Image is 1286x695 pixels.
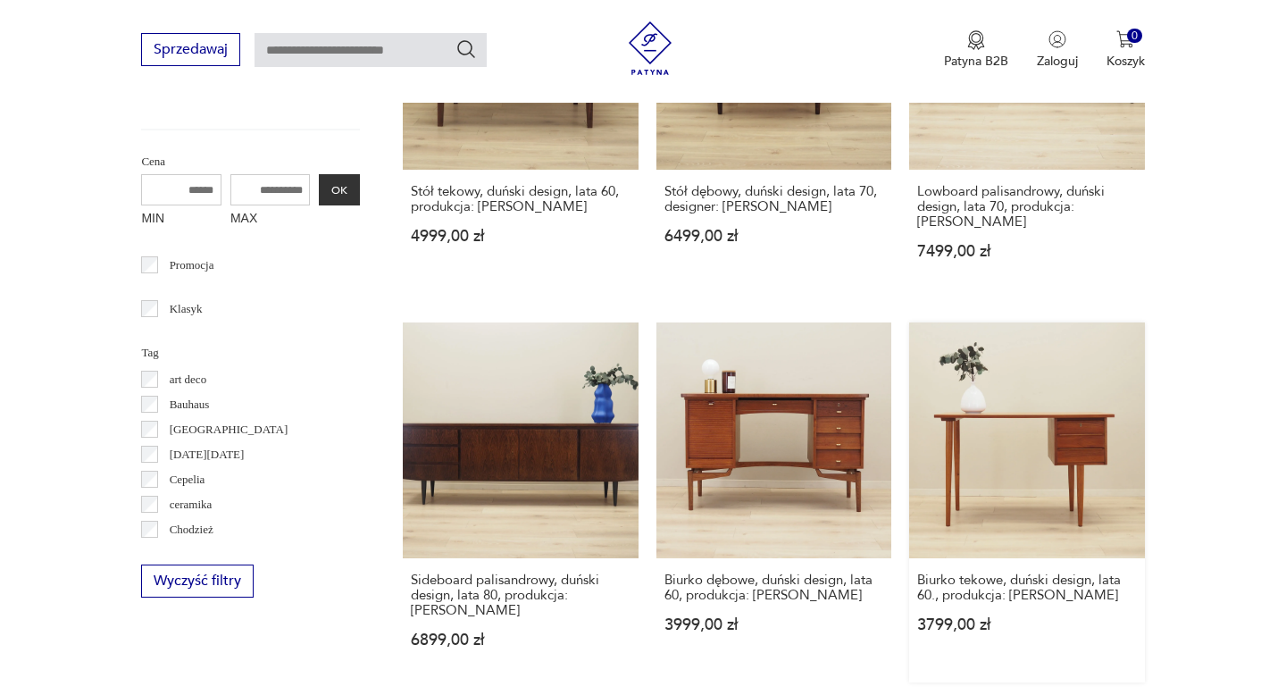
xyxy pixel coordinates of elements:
[403,322,638,682] a: Sideboard palisandrowy, duński design, lata 80, produkcja: DaniaSideboard palisandrowy, duński de...
[230,205,311,234] label: MAX
[141,33,240,66] button: Sprzedawaj
[1127,29,1142,44] div: 0
[664,229,883,244] p: 6499,00 zł
[656,322,891,682] a: Biurko dębowe, duński design, lata 60, produkcja: DaniaBiurko dębowe, duński design, lata 60, pro...
[170,255,214,275] p: Promocja
[141,205,221,234] label: MIN
[319,174,360,205] button: OK
[917,184,1136,230] h3: Lowboard palisandrowy, duński design, lata 70, produkcja: [PERSON_NAME]
[1116,30,1134,48] img: Ikona koszyka
[141,152,360,172] p: Cena
[170,445,245,465] p: [DATE][DATE]
[455,38,477,60] button: Szukaj
[664,184,883,214] h3: Stół dębowy, duński design, lata 70, designer: [PERSON_NAME]
[170,470,205,490] p: Cepelia
[141,343,360,363] p: Tag
[917,573,1136,603] h3: Biurko tekowe, duński design, lata 60., produkcja: [PERSON_NAME]
[1106,53,1145,70] p: Koszyk
[170,520,213,540] p: Chodzież
[944,53,1008,70] p: Patyna B2B
[141,565,254,598] button: Wyczyść filtry
[917,617,1136,632] p: 3799,00 zł
[411,573,630,618] h3: Sideboard palisandrowy, duński design, lata 80, produkcja: [PERSON_NAME]
[623,21,677,75] img: Patyna - sklep z meblami i dekoracjami vintage
[141,45,240,57] a: Sprzedawaj
[1048,30,1066,48] img: Ikonka użytkownika
[944,30,1008,70] button: Patyna B2B
[1037,30,1078,70] button: Zaloguj
[664,617,883,632] p: 3999,00 zł
[170,370,207,389] p: art deco
[411,632,630,648] p: 6899,00 zł
[944,30,1008,70] a: Ikona medaluPatyna B2B
[1037,53,1078,70] p: Zaloguj
[411,184,630,214] h3: Stół tekowy, duński design, lata 60, produkcja: [PERSON_NAME]
[170,420,288,440] p: [GEOGRAPHIC_DATA]
[411,229,630,244] p: 4999,00 zł
[917,244,1136,259] p: 7499,00 zł
[1106,30,1145,70] button: 0Koszyk
[664,573,883,603] h3: Biurko dębowe, duński design, lata 60, produkcja: [PERSON_NAME]
[909,322,1144,682] a: Biurko tekowe, duński design, lata 60., produkcja: DaniaBiurko tekowe, duński design, lata 60., p...
[170,299,203,319] p: Klasyk
[170,495,213,515] p: ceramika
[170,395,210,414] p: Bauhaus
[967,30,985,50] img: Ikona medalu
[170,545,213,565] p: Ćmielów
